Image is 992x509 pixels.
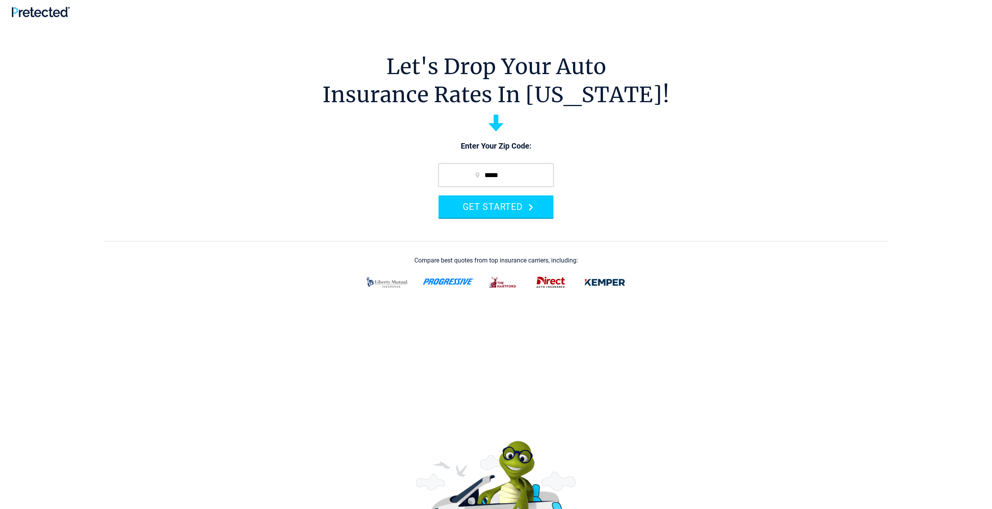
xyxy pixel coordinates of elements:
p: Enter Your Zip Code: [431,141,561,152]
img: kemper [579,272,631,293]
img: direct [532,272,570,293]
img: progressive [423,278,475,285]
img: liberty [362,272,413,293]
img: thehartford [484,272,522,293]
input: zip code [439,163,553,187]
h1: Let's Drop Your Auto Insurance Rates In [US_STATE]! [322,53,670,109]
div: Compare best quotes from top insurance carriers, including: [414,257,578,264]
button: GET STARTED [439,195,553,218]
img: Pretected Logo [12,7,70,17]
